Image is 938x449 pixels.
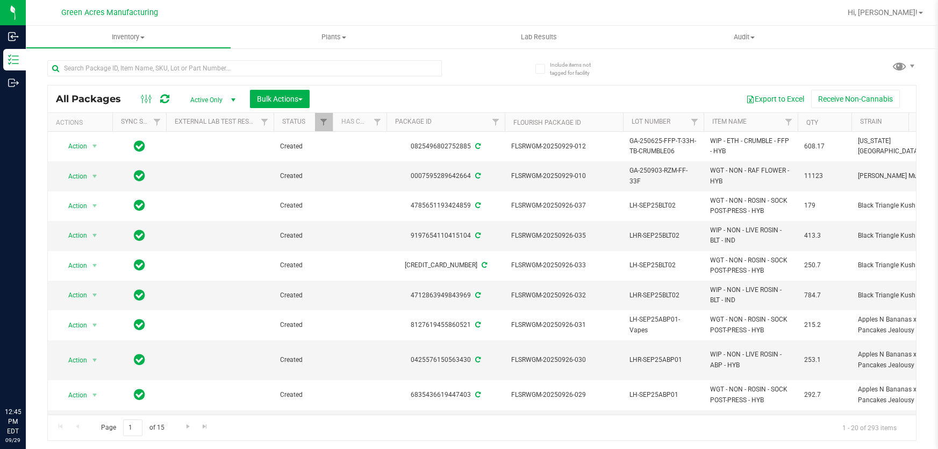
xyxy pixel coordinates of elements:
span: Plants [231,32,436,42]
span: LH-SEP25BLT02 [629,201,697,211]
a: Filter [315,113,333,131]
span: FLSRWGM-20250929-010 [511,171,617,181]
iframe: Resource center [11,363,43,395]
span: Inventory [26,32,231,42]
span: WGT - NON - ROSIN - SOCK POST-PRESS - HYB [710,315,791,335]
span: Sync from Compliance System [474,291,481,299]
span: select [88,139,102,154]
span: Created [280,201,326,211]
span: Created [280,260,326,270]
a: Status [282,118,305,125]
span: Green Acres Manufacturing [61,8,158,17]
span: LH-SEP25ABP01 [629,390,697,400]
a: Sync Status [121,118,162,125]
span: In Sync [134,317,145,332]
a: Item Name [712,118,747,125]
span: Sync from Compliance System [474,356,481,364]
span: 250.7 [804,260,845,270]
span: 253.1 [804,355,845,365]
span: Sync from Compliance System [480,261,487,269]
span: LHR-SEP25BLT02 [629,290,697,301]
div: 0825496802752885 [385,141,506,152]
span: Audit [642,32,846,42]
span: WIP - NON - LIVE ROSIN - ABP - HYB [710,350,791,370]
span: In Sync [134,258,145,273]
p: 09/29 [5,436,21,444]
span: In Sync [134,352,145,367]
span: FLSRWGM-20250926-032 [511,290,617,301]
div: 0007595289642664 [385,171,506,181]
div: Actions [56,119,108,126]
div: 4712863949843969 [385,290,506,301]
span: FLSRWGM-20250926-031 [511,320,617,330]
span: WIP - NON - LIVE ROSIN - BLT - IND [710,285,791,305]
span: In Sync [134,288,145,303]
span: select [88,169,102,184]
span: 215.2 [804,320,845,330]
span: All Packages [56,93,132,105]
span: In Sync [134,198,145,213]
span: Action [59,139,88,154]
a: Filter [148,113,166,131]
span: WIP - ETH - CRUMBLE - FFP - HYB [710,136,791,156]
span: 11123 [804,171,845,181]
span: LH-SEP25ABP01-Vapes [629,315,697,335]
span: select [88,228,102,243]
span: FLSRWGM-20250929-012 [511,141,617,152]
span: Lab Results [506,32,571,42]
div: [CREDIT_CARD_NUMBER] [385,260,506,270]
span: 413.3 [804,231,845,241]
a: Qty [806,119,818,126]
a: Flourish Package ID [513,119,581,126]
span: 292.7 [804,390,845,400]
inline-svg: Inventory [8,54,19,65]
span: select [88,388,102,403]
div: 6835436619447403 [385,390,506,400]
span: Include items not tagged for facility [550,61,604,77]
span: In Sync [134,387,145,402]
span: LH-SEP25BLT02 [629,260,697,270]
a: Go to the last page [197,419,213,434]
button: Bulk Actions [250,90,310,108]
span: In Sync [134,168,145,183]
span: Sync from Compliance System [474,172,481,180]
span: Action [59,318,88,333]
a: Plants [231,26,436,48]
span: GA-250903-RZM-FF-33F [629,166,697,186]
span: Created [280,355,326,365]
a: Filter [256,113,274,131]
span: Created [280,141,326,152]
span: Page of 15 [92,419,173,436]
span: Sync from Compliance System [474,232,481,239]
a: External Lab Test Result [175,118,259,125]
span: FLSRWGM-20250926-030 [511,355,617,365]
span: FLSRWGM-20250926-033 [511,260,617,270]
span: LHR-SEP25BLT02 [629,231,697,241]
span: Sync from Compliance System [474,142,481,150]
a: Filter [780,113,798,131]
span: In Sync [134,228,145,243]
span: select [88,318,102,333]
p: 12:45 PM EDT [5,407,21,436]
div: 4785651193424859 [385,201,506,211]
a: Filter [369,113,386,131]
a: Audit [641,26,847,48]
span: Created [280,231,326,241]
span: WGT - NON - RAF FLOWER - HYB [710,166,791,186]
span: 784.7 [804,290,845,301]
span: FLSRWGM-20250926-035 [511,231,617,241]
inline-svg: Inbound [8,31,19,42]
span: 1 - 20 of 293 items [834,419,905,436]
span: In Sync [134,139,145,154]
span: Action [59,169,88,184]
span: Action [59,288,88,303]
input: Search Package ID, Item Name, SKU, Lot or Part Number... [47,60,442,76]
div: 8127619455860521 [385,320,506,330]
span: Action [59,258,88,273]
span: Action [59,388,88,403]
button: Export to Excel [739,90,811,108]
a: Lab Results [436,26,642,48]
span: FLSRWGM-20250926-037 [511,201,617,211]
a: Lot Number [632,118,670,125]
span: Hi, [PERSON_NAME]! [848,8,918,17]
